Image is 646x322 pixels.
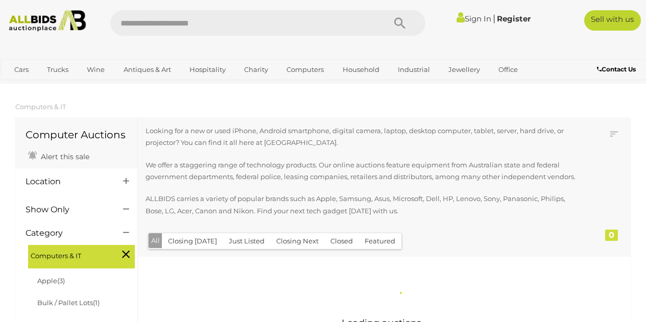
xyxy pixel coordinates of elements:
a: Sports [8,78,42,95]
a: [GEOGRAPHIC_DATA] [47,78,133,95]
a: Computers [280,61,330,78]
button: Closed [324,233,359,249]
span: | [493,13,495,24]
span: (1) [93,299,100,307]
h1: Computer Auctions [26,129,127,140]
div: 0 [605,230,618,241]
a: Apple(3) [37,277,65,285]
a: Sign In [457,14,491,23]
button: Just Listed [223,233,271,249]
a: Alert this sale [26,148,92,163]
a: Sell with us [584,10,641,31]
span: Computers & IT [31,247,107,262]
a: Cars [8,61,35,78]
a: Contact Us [597,64,638,75]
a: Charity [237,61,275,78]
span: Alert this sale [38,152,89,161]
h4: Category [26,229,108,238]
a: Register [497,14,531,23]
h4: Show Only [26,205,108,214]
a: Bulk / Pallet Lots(1) [37,299,100,307]
b: Contact Us [597,65,636,73]
p: ALLBIDS carries a variety of popular brands such as Apple, Samsung, Asus, Microsoft, Dell, HP, Le... [146,193,576,217]
a: Household [336,61,386,78]
span: (3) [57,277,65,285]
a: Hospitality [183,61,232,78]
button: Closing [DATE] [162,233,223,249]
button: Closing Next [270,233,325,249]
h4: Location [26,177,108,186]
button: Featured [358,233,401,249]
a: Office [492,61,524,78]
p: Looking for a new or used iPhone, Android smartphone, digital camera, laptop, desktop computer, t... [146,125,576,149]
button: All [149,233,162,248]
img: Allbids.com.au [5,10,90,32]
a: Antiques & Art [117,61,178,78]
button: Search [374,10,425,36]
a: Wine [80,61,111,78]
a: Jewellery [442,61,487,78]
a: Industrial [391,61,437,78]
a: Computers & IT [15,103,66,111]
a: Trucks [40,61,75,78]
p: We offer a staggering range of technology products. Our online auctions feature equipment from Au... [146,159,576,183]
